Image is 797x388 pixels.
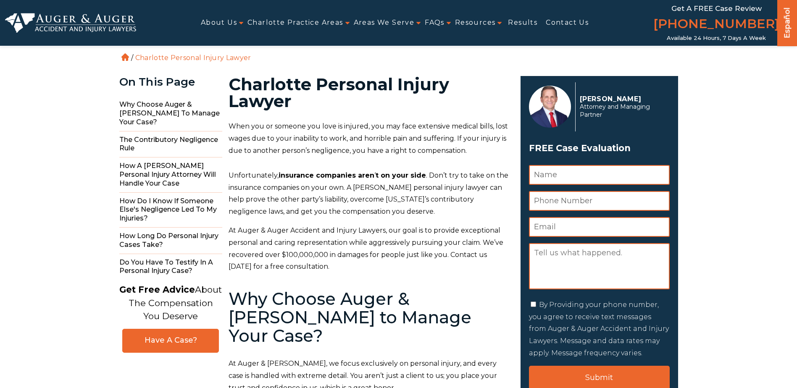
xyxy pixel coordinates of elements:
[354,13,415,32] a: Areas We Serve
[119,228,222,254] span: How Long do Personal Injury Cases Take?
[425,13,445,32] a: FAQs
[229,170,510,218] p: Unfortunately, ‘ . Don’t try to take on the insurance companies on your own. A [PERSON_NAME] pers...
[455,13,496,32] a: Resources
[229,76,510,110] h1: Charlotte Personal Injury Lawyer
[119,131,222,158] span: The Contributory Negligence Rule
[529,86,571,128] img: Herbert Auger
[122,329,219,353] a: Have A Case?
[546,13,589,32] a: Contact Us
[119,193,222,228] span: How do I Know if Someone Else's Negligence Led to My Injuries?
[667,35,766,42] span: Available 24 Hours, 7 Days a Week
[119,96,222,131] span: Why Choose Auger & [PERSON_NAME] to Manage Your Case?
[119,283,222,323] p: About The Compensation You Deserve
[119,284,195,295] strong: Get Free Advice
[229,121,510,157] p: When you or someone you love is injured, you may face extensive medical bills, lost wages due to ...
[580,103,665,119] span: Attorney and Managing Partner
[133,54,253,62] li: Charlotte Personal Injury Lawyer
[229,225,510,273] p: At Auger & Auger Accident and Injury Lawyers, our goal is to provide exceptional personal and car...
[653,15,779,35] a: [PHONE_NUMBER]
[580,95,665,103] p: [PERSON_NAME]
[119,157,222,192] span: How a [PERSON_NAME] Personal Injury Attorney Will Handle Your Case
[131,336,210,345] span: Have A Case?
[508,13,537,32] a: Results
[529,140,670,156] span: FREE Case Evaluation
[229,290,510,345] h2: Why Choose Auger & [PERSON_NAME] to Manage Your Case?
[121,53,129,61] a: Home
[529,165,670,185] input: Name
[529,301,669,357] label: By Providing your phone number, you agree to receive text messages from Auger & Auger Accident an...
[201,13,237,32] a: About Us
[5,13,136,33] img: Auger & Auger Accident and Injury Lawyers Logo
[279,171,374,179] strong: insurance companies aren
[376,171,426,179] strong: t on your side
[119,76,222,88] div: On This Page
[529,217,670,237] input: Email
[529,191,670,211] input: Phone Number
[671,4,762,13] span: Get a FREE Case Review
[247,13,343,32] a: Charlotte Practice Areas
[119,254,222,280] span: Do You Have to Testify in a Personal Injury Case?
